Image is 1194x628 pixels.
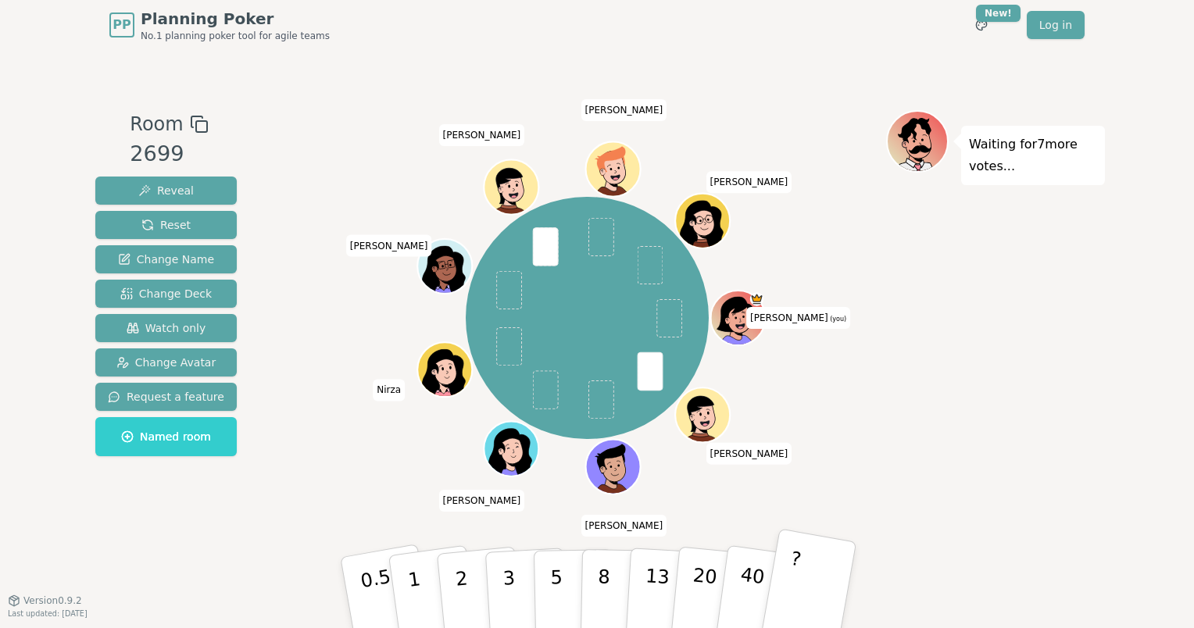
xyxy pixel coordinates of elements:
span: Reset [141,217,191,233]
span: Reveal [138,183,194,198]
div: 2699 [130,138,208,170]
span: Room [130,110,183,138]
button: Click to change your avatar [713,292,764,344]
button: Reset [95,211,237,239]
span: Click to change your name [439,124,525,146]
span: Click to change your name [346,235,432,257]
button: Watch only [95,314,237,342]
span: Natasha is the host [750,292,764,306]
p: Waiting for 7 more votes... [969,134,1097,177]
span: Click to change your name [581,99,667,121]
span: Click to change your name [706,443,792,465]
span: Click to change your name [373,379,405,401]
button: Named room [95,417,237,456]
span: No.1 planning poker tool for agile teams [141,30,330,42]
button: Request a feature [95,383,237,411]
button: Reveal [95,177,237,205]
button: Version0.9.2 [8,594,82,607]
span: Change Deck [120,286,212,302]
span: Planning Poker [141,8,330,30]
span: Change Name [118,252,214,267]
span: Version 0.9.2 [23,594,82,607]
div: New! [976,5,1021,22]
button: New! [967,11,996,39]
button: Change Deck [95,280,237,308]
span: Click to change your name [581,515,667,537]
span: Request a feature [108,389,224,405]
span: Click to change your name [439,490,525,512]
span: Watch only [127,320,206,336]
span: (you) [828,316,847,323]
a: PPPlanning PokerNo.1 planning poker tool for agile teams [109,8,330,42]
a: Log in [1027,11,1085,39]
span: Click to change your name [746,307,850,329]
span: Last updated: [DATE] [8,609,88,618]
span: PP [113,16,130,34]
span: Change Avatar [116,355,216,370]
button: Change Name [95,245,237,273]
span: Named room [121,429,211,444]
span: Click to change your name [706,171,792,193]
button: Change Avatar [95,348,237,376]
